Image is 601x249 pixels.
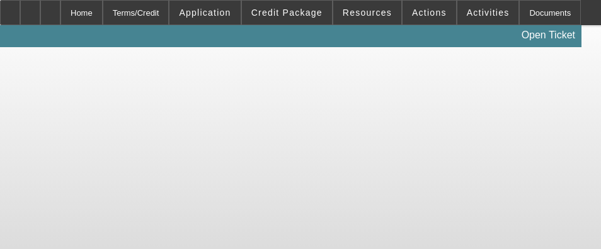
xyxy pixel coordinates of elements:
button: Application [169,1,240,25]
span: Activities [467,8,510,18]
span: Actions [412,8,447,18]
a: Open Ticket [517,25,580,46]
button: Credit Package [242,1,332,25]
span: Credit Package [251,8,323,18]
span: Resources [343,8,392,18]
button: Activities [457,1,519,25]
button: Resources [333,1,401,25]
span: Application [179,8,231,18]
button: Actions [403,1,456,25]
